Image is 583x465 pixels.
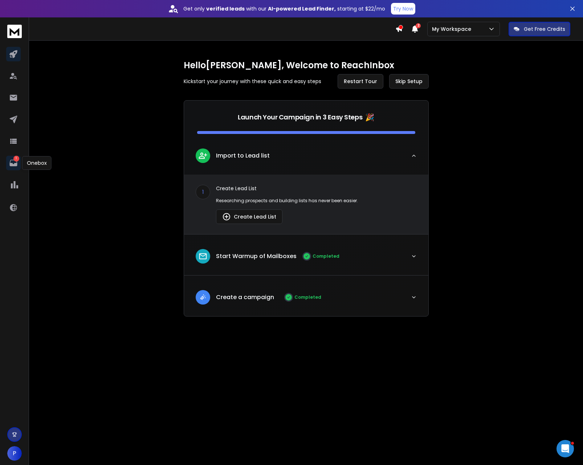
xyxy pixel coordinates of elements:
[294,294,321,300] p: Completed
[389,74,429,89] button: Skip Setup
[13,156,19,162] p: 1
[216,209,282,224] button: Create Lead List
[184,60,429,71] h1: Hello [PERSON_NAME] , Welcome to ReachInbox
[216,198,417,204] p: Researching prospects and building lists has never been easier.
[198,252,208,261] img: lead
[216,252,297,261] p: Start Warmup of Mailboxes
[556,440,574,457] iframe: Intercom live chat
[222,212,231,221] img: lead
[198,293,208,302] img: lead
[184,143,428,175] button: leadImport to Lead list
[395,78,423,85] span: Skip Setup
[216,151,270,160] p: Import to Lead list
[7,446,22,461] button: P
[6,156,21,170] a: 1
[238,112,362,122] p: Launch Your Campaign in 3 Easy Steps
[432,25,474,33] p: My Workspace
[184,175,428,234] div: leadImport to Lead list
[524,25,565,33] p: Get Free Credits
[338,74,383,89] button: Restart Tour
[184,284,428,316] button: leadCreate a campaignCompleted
[216,185,417,192] p: Create Lead List
[313,253,339,259] p: Completed
[196,185,210,199] div: 1
[391,3,415,15] button: Try Now
[206,5,245,12] strong: verified leads
[216,293,274,302] p: Create a campaign
[22,156,52,170] div: Onebox
[365,112,374,122] span: 🎉
[184,78,321,85] p: Kickstart your journey with these quick and easy steps
[509,22,570,36] button: Get Free Credits
[7,25,22,38] img: logo
[393,5,413,12] p: Try Now
[183,5,385,12] p: Get only with our starting at $22/mo
[184,243,428,275] button: leadStart Warmup of MailboxesCompleted
[416,23,421,28] span: 2
[198,151,208,160] img: lead
[268,5,336,12] strong: AI-powered Lead Finder,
